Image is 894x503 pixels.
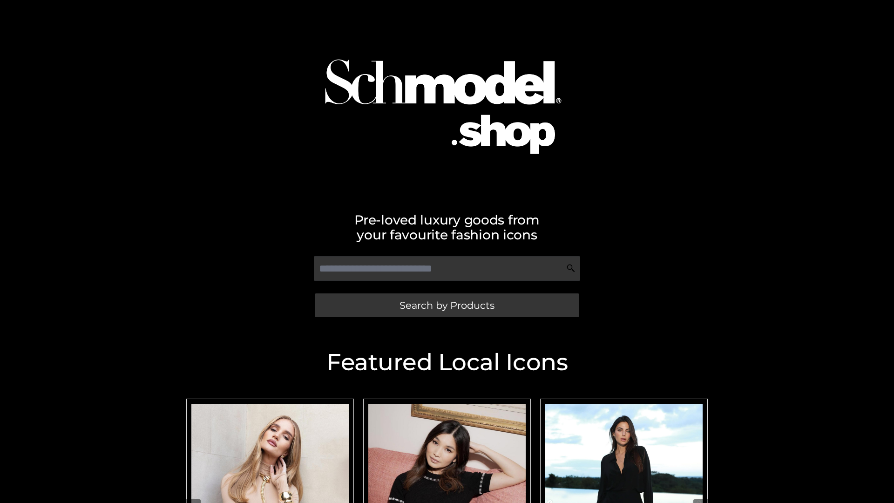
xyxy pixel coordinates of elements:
span: Search by Products [400,300,494,310]
a: Search by Products [315,293,579,317]
h2: Pre-loved luxury goods from your favourite fashion icons [182,212,712,242]
h2: Featured Local Icons​ [182,351,712,374]
img: Search Icon [566,264,576,273]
